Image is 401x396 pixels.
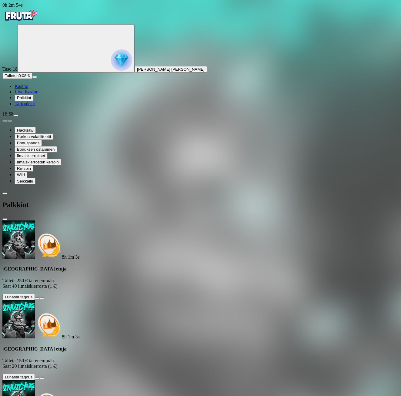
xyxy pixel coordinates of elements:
[2,72,32,79] button: Talletusplus icon0.08 €
[15,165,33,172] button: Re-spin
[15,84,28,89] span: Kasino
[15,84,28,89] a: diamond iconKasino
[15,159,61,165] button: Ilmaiskierrosten kerroin
[18,24,135,72] button: reward progress
[40,297,45,299] button: info
[2,266,399,272] h4: [GEOGRAPHIC_DATA] etuja
[35,232,62,259] img: Deposit bonus icon
[17,153,45,158] span: Ilmaiskierrokset
[5,375,32,379] span: Lunasta tarjous
[2,66,18,72] span: Taso 18
[62,334,80,339] span: countdown
[2,220,35,259] img: Invictus
[15,101,35,106] a: gift-inverted iconTarjoukset
[2,374,35,380] button: Lunasta tarjous
[15,89,38,94] span: Live Kasino
[2,2,23,8] span: user session time
[15,127,36,133] button: Hacksaw
[15,95,34,101] button: reward iconPalkkiot
[15,89,38,94] a: poker-chip iconLive Kasino
[15,172,27,178] button: Wild
[2,278,399,289] p: Talleta 250 € tai enemmän Saat 40 ilmaiskierrosta (1 €)
[15,140,42,146] button: Bonuspanos
[137,67,205,72] span: [PERSON_NAME] [PERSON_NAME]
[35,312,62,338] img: Deposit bonus icon
[17,141,39,145] span: Bonuspanos
[18,73,30,78] span: 0.08 €
[5,295,32,299] span: Lunasta tarjous
[2,111,13,116] span: 16:58
[2,201,399,209] h2: Palkkiot
[2,218,7,220] button: close
[32,76,37,78] button: menu
[2,8,399,106] nav: Primary
[17,160,59,164] span: Ilmaiskierrosten kerroin
[2,8,39,23] img: Fruta
[17,166,31,171] span: Re-spin
[17,96,31,100] span: Palkkiot
[15,133,53,140] button: Korkea volatiliteetti
[17,179,33,183] span: Seikkailu
[135,66,207,72] button: [PERSON_NAME] [PERSON_NAME]
[5,73,18,78] span: Talletus
[62,254,80,260] span: countdown
[111,49,132,71] img: reward progress
[2,358,399,369] p: Talleta 150 € tai enemmän Saat 20 ilmaiskierrosta (1 €)
[2,300,35,338] img: Invictus
[15,101,35,106] span: Tarjoukset
[40,378,45,379] button: info
[2,346,399,352] h4: [GEOGRAPHIC_DATA] etuja
[7,120,12,122] button: next slide
[2,193,7,194] button: chevron-left icon
[15,146,57,153] button: Bonuksen ostaminen
[13,115,18,116] button: menu
[17,173,25,177] span: Wild
[15,153,48,159] button: Ilmaiskierrokset
[2,19,39,24] a: Fruta
[17,128,33,133] span: Hacksaw
[2,120,7,122] button: prev slide
[17,147,55,152] span: Bonuksen ostaminen
[2,294,35,300] button: Lunasta tarjous
[17,134,51,139] span: Korkea volatiliteetti
[15,178,35,184] button: Seikkailu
